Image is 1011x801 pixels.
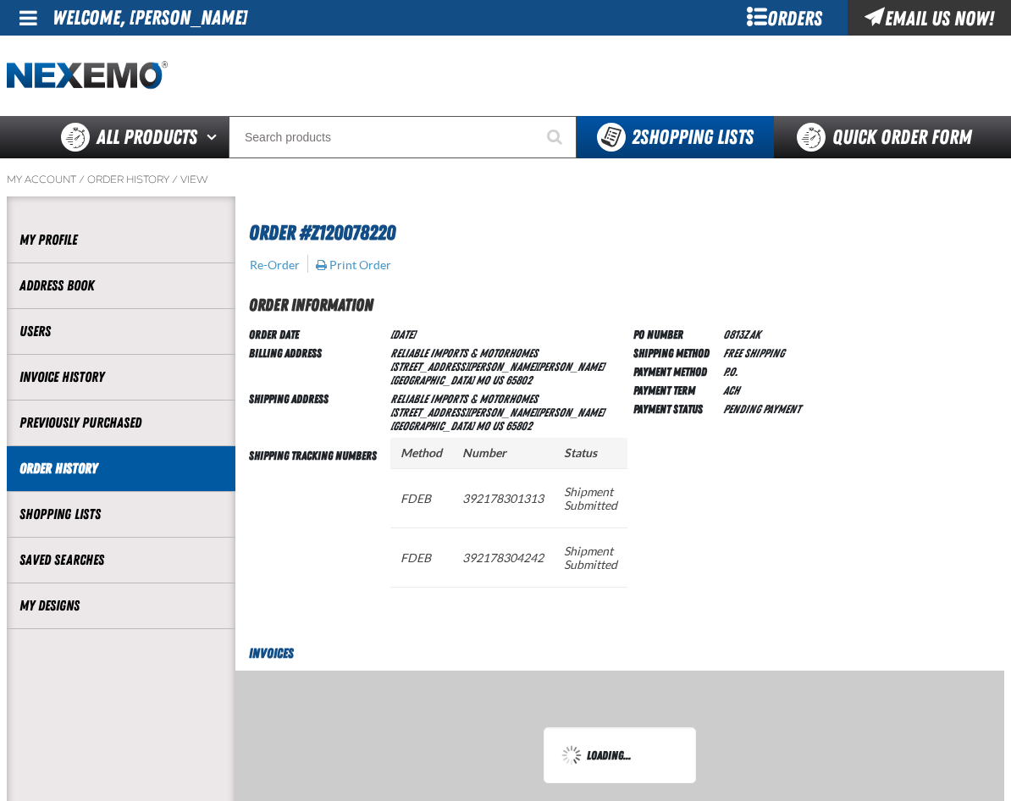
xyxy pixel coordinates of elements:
td: Payment Term [633,380,716,399]
span: [DATE] [390,328,415,341]
span: 0813ZAK [723,328,760,341]
nav: Breadcrumbs [7,173,1004,186]
span: MO [476,373,489,387]
bdo: 65802 [505,419,532,433]
th: Status [554,438,627,469]
td: Shipment Submitted [554,528,627,587]
h2: Order Information [249,292,1004,318]
span: US [492,419,503,433]
span: US [492,373,503,387]
span: [STREET_ADDRESS][PERSON_NAME][PERSON_NAME] [390,360,604,373]
button: Start Searching [534,116,577,158]
a: My Account [7,173,76,186]
td: 392178301313 [452,468,554,528]
td: 392178304242 [452,528,554,587]
a: Order History [19,459,223,478]
a: Users [19,322,223,341]
span: Order #Z120078220 [249,221,395,245]
td: Order Date [249,324,384,343]
button: You have 2 Shopping Lists. Open to view details [577,116,774,158]
span: Free Shipping [723,346,784,360]
a: Quick Order Form [774,116,1003,158]
span: MO [476,419,489,433]
span: All Products [97,122,197,152]
td: Payment Status [633,399,716,417]
a: View [180,173,208,186]
span: Shopping Lists [632,125,754,149]
td: PO Number [633,324,716,343]
td: Shipping Tracking Numbers [249,434,384,616]
span: Pending payment [723,402,800,416]
span: RELIABLE IMPORTS & MOTORHOMES [390,392,538,406]
td: FDEB [390,468,452,528]
td: Billing Address [249,343,384,389]
td: FDEB [390,528,452,587]
div: Loading... [561,745,678,765]
a: Shopping Lists [19,505,223,524]
a: Invoice History [19,367,223,387]
span: P.O. [723,365,738,378]
button: Open All Products pages [201,116,229,158]
button: Re-Order [249,257,301,273]
bdo: 65802 [505,373,532,387]
td: Shipping Address [249,389,384,434]
a: Previously Purchased [19,413,223,433]
span: / [172,173,178,186]
td: Shipping Method [633,343,716,362]
strong: 2 [632,125,640,149]
th: Number [452,438,554,469]
span: [GEOGRAPHIC_DATA] [390,419,473,433]
span: [GEOGRAPHIC_DATA] [390,373,473,387]
td: Shipment Submitted [554,468,627,528]
a: Order History [87,173,169,186]
span: / [79,173,85,186]
h3: Invoices [235,644,1004,664]
th: Method [390,438,452,469]
span: RELIABLE IMPORTS & MOTORHOMES [390,346,538,360]
button: Print Order [315,257,392,273]
a: Address Book [19,276,223,296]
a: Saved Searches [19,550,223,570]
input: Search [229,116,577,158]
a: My Designs [19,596,223,616]
a: Home [7,61,168,91]
img: Nexemo logo [7,61,168,91]
td: Payment Method [633,362,716,380]
span: ACH [723,384,739,397]
a: My Profile [19,230,223,250]
span: [STREET_ADDRESS][PERSON_NAME][PERSON_NAME] [390,406,604,419]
